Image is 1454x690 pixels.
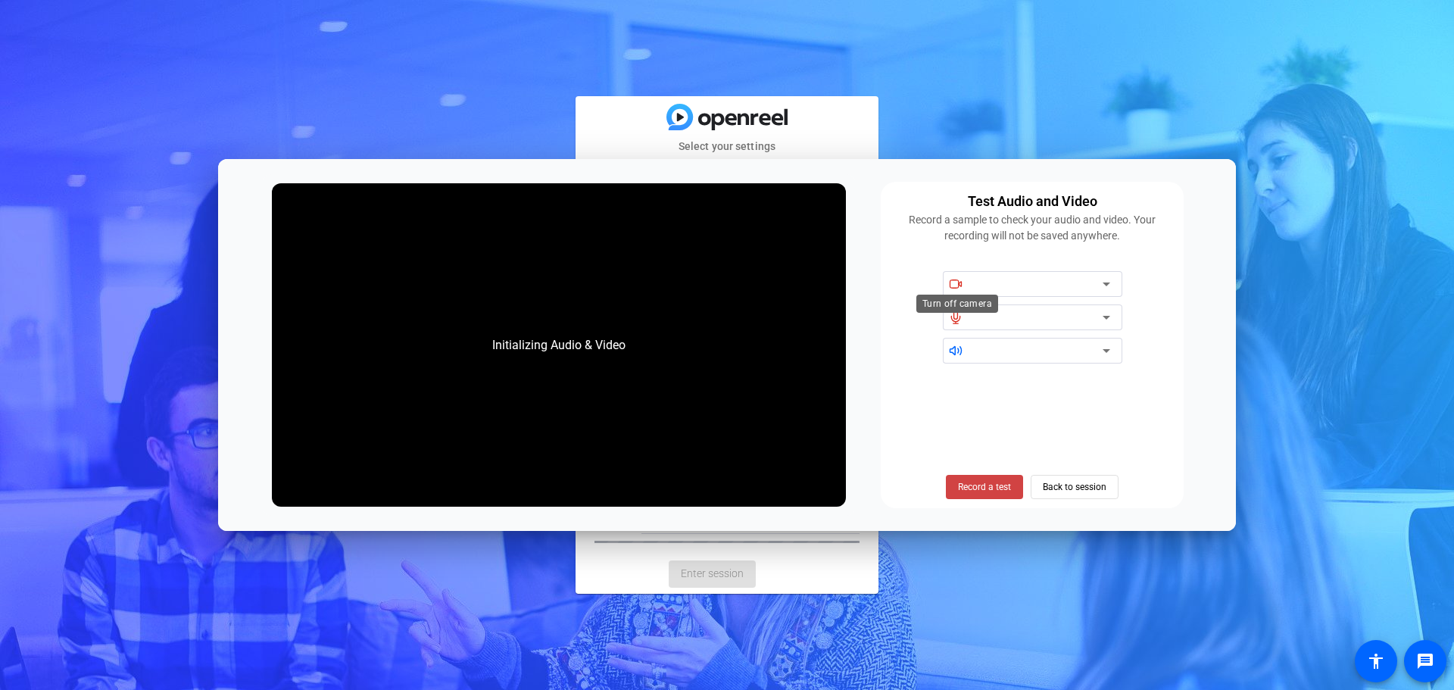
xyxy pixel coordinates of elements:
[946,475,1023,499] button: Record a test
[916,295,998,313] div: Turn off camera
[666,104,788,130] img: blue-gradient.svg
[1416,652,1434,670] mat-icon: message
[477,321,641,370] div: Initializing Audio & Video
[890,212,1175,244] div: Record a sample to check your audio and video. Your recording will not be saved anywhere.
[1043,473,1106,501] span: Back to session
[968,191,1097,212] div: Test Audio and Video
[1031,475,1119,499] button: Back to session
[576,138,878,155] mat-card-subtitle: Select your settings
[1367,652,1385,670] mat-icon: accessibility
[958,480,1011,494] span: Record a test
